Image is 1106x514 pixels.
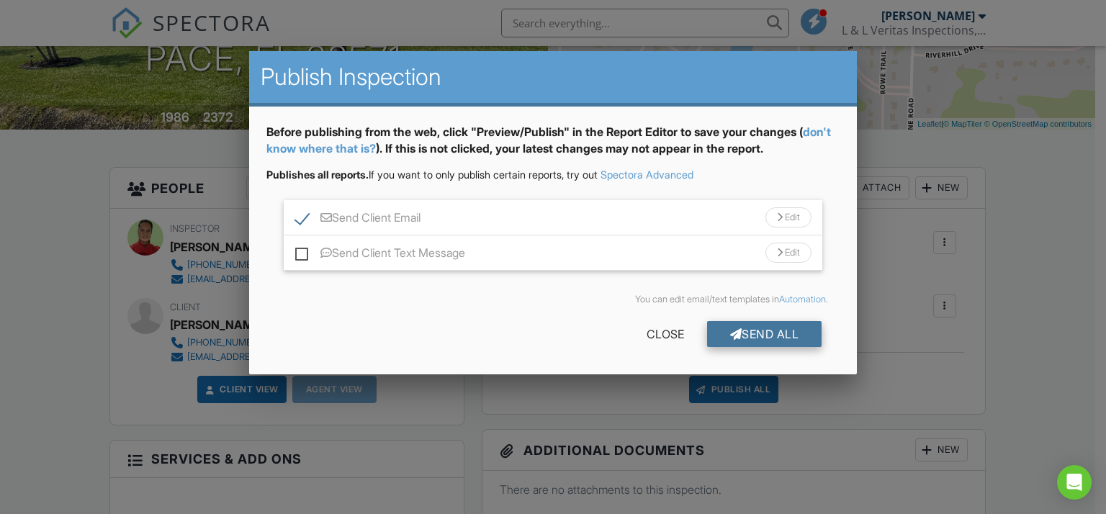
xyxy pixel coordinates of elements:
div: You can edit email/text templates in . [278,294,829,305]
div: Open Intercom Messenger [1057,465,1092,500]
div: Before publishing from the web, click "Preview/Publish" in the Report Editor to save your changes... [266,124,840,168]
strong: Publishes all reports. [266,168,369,181]
span: If you want to only publish certain reports, try out [266,168,598,181]
h2: Publish Inspection [261,63,846,91]
a: don't know where that is? [266,125,831,155]
div: Close [624,321,707,347]
div: Edit [765,243,811,263]
div: Edit [765,207,811,227]
div: Send All [707,321,822,347]
a: Spectora Advanced [601,168,693,181]
label: Send Client Text Message [295,246,465,264]
a: Automation [779,294,826,305]
label: Send Client Email [295,211,421,229]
